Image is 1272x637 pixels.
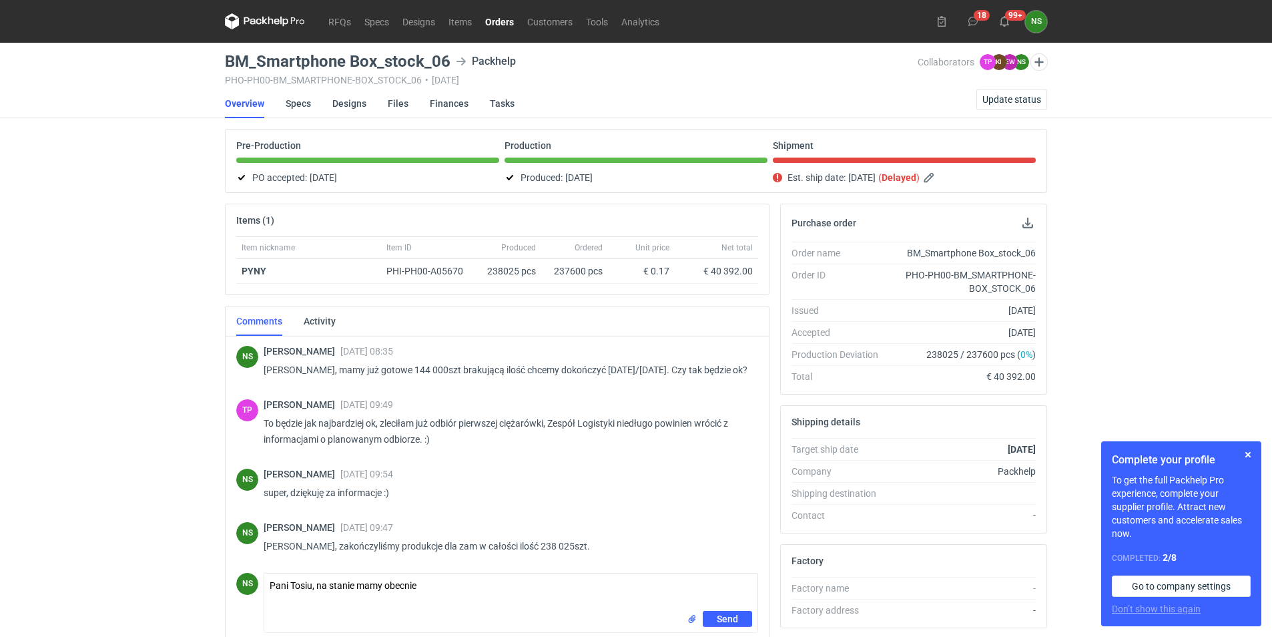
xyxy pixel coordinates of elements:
figcaption: NS [236,469,258,491]
a: Finances [430,89,468,118]
a: Overview [225,89,264,118]
p: Production [505,140,551,151]
button: Edit estimated shipping date [922,170,938,186]
a: Items [442,13,479,29]
div: - [889,582,1036,595]
figcaption: NS [236,346,258,368]
p: To get the full Packhelp Pro experience, complete your supplier profile. Attract new customers an... [1112,473,1251,540]
div: Factory name [791,582,889,595]
h3: BM_Smartphone Box_stock_06 [225,53,450,69]
a: Analytics [615,13,666,29]
button: NS [1025,11,1047,33]
div: [DATE] [889,326,1036,339]
figcaption: TP [980,54,996,70]
span: Item ID [386,242,412,253]
button: 18 [962,11,984,32]
div: € 40 392.00 [680,264,753,278]
span: Produced [501,242,536,253]
span: [PERSON_NAME] [264,522,340,533]
a: Go to company settings [1112,576,1251,597]
p: [PERSON_NAME], zakończyliśmy produkcje dla zam w całości ilość 238 025szt. [264,538,747,554]
span: Collaborators [918,57,974,67]
div: Order name [791,246,889,260]
em: ) [916,172,920,183]
a: Tools [579,13,615,29]
span: Net total [721,242,753,253]
span: Unit price [635,242,669,253]
div: [DATE] [889,304,1036,317]
button: Update status [976,89,1047,110]
p: [PERSON_NAME], mamy już gotowe 144 000szt brakującą ilość chcemy dokończyć [DATE]/[DATE]. Czy tak... [264,362,747,378]
div: 237600 pcs [541,259,608,284]
button: Skip for now [1240,447,1256,463]
em: ( [878,172,882,183]
div: Issued [791,304,889,317]
div: Shipping destination [791,487,889,500]
button: Don’t show this again [1112,602,1201,616]
button: Download PO [1020,215,1036,231]
div: Completed: [1112,551,1251,565]
div: PO accepted: [236,170,499,186]
button: Edit collaborators [1030,53,1048,71]
span: [DATE] 09:54 [340,469,393,479]
div: PHI-PH00-A05670 [386,264,476,278]
span: [DATE] [565,170,593,186]
span: • [425,75,428,85]
span: [DATE] [848,170,876,186]
div: Target ship date [791,443,889,456]
a: Designs [396,13,442,29]
span: [PERSON_NAME] [264,469,340,479]
div: Natalia Stępak [236,469,258,491]
p: super, dziękuję za informacje :) [264,485,747,501]
span: [DATE] 09:47 [340,522,393,533]
div: Natalia Stępak [236,573,258,595]
h2: Shipping details [791,417,860,427]
a: RFQs [322,13,358,29]
div: - [889,604,1036,617]
div: Accepted [791,326,889,339]
span: [PERSON_NAME] [264,399,340,410]
p: Shipment [773,140,814,151]
div: Production Deviation [791,348,889,361]
figcaption: TP [236,399,258,421]
a: Tasks [490,89,515,118]
div: Packhelp [456,53,516,69]
a: Specs [358,13,396,29]
div: Tosia Płotek [236,399,258,421]
strong: Delayed [882,172,916,183]
div: PHO-PH00-BM_SMARTPHONE-BOX_STOCK_06 [889,268,1036,295]
span: 0% [1020,349,1032,360]
figcaption: NS [236,573,258,595]
a: Orders [479,13,521,29]
div: Natalia Stępak [236,522,258,544]
span: Send [717,614,738,624]
strong: [DATE] [1008,444,1036,455]
strong: PYNY [242,266,266,276]
div: - [889,509,1036,522]
button: Send [703,611,752,627]
div: € 40 392.00 [889,370,1036,383]
a: Comments [236,306,282,336]
a: Designs [332,89,366,118]
figcaption: NS [236,522,258,544]
figcaption: KI [991,54,1007,70]
div: Packhelp [889,465,1036,478]
div: Company [791,465,889,478]
a: Activity [304,306,336,336]
div: Est. ship date: [773,170,1036,186]
p: Pre-Production [236,140,301,151]
div: 238025 pcs [481,259,541,284]
strong: 2 / 8 [1163,552,1177,563]
div: Factory address [791,604,889,617]
div: € 0.17 [613,264,669,278]
textarea: Pani Tosiu, na stanie mamy obecnie [264,574,757,611]
span: [PERSON_NAME] [264,346,340,357]
figcaption: NS [1013,54,1029,70]
button: 99+ [994,11,1015,32]
span: [DATE] 09:49 [340,399,393,410]
h2: Purchase order [791,218,856,228]
a: Customers [521,13,579,29]
span: 238025 / 237600 pcs ( ) [926,348,1036,361]
div: Contact [791,509,889,522]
